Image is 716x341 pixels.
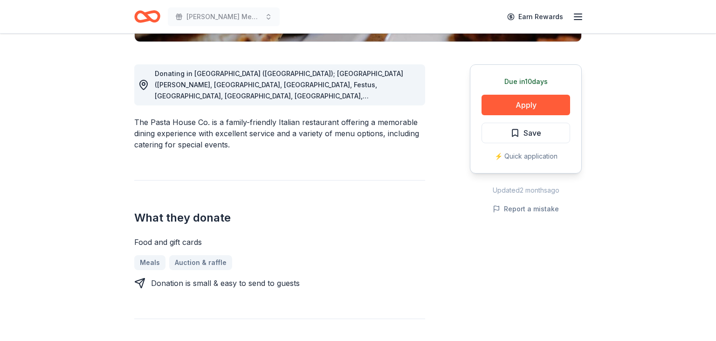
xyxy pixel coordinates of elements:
[169,255,232,270] a: Auction & raffle
[493,203,559,215] button: Report a mistake
[482,123,570,143] button: Save
[151,278,300,289] div: Donation is small & easy to send to guests
[482,76,570,87] div: Due in 10 days
[482,151,570,162] div: ⚡️ Quick application
[134,237,425,248] div: Food and gift cards
[134,210,425,225] h2: What they donate
[186,11,261,22] span: [PERSON_NAME] Memorial Golf Tournament
[134,117,425,150] div: The Pasta House Co. is a family-friendly Italian restaurant offering a memorable dining experienc...
[502,8,569,25] a: Earn Rewards
[155,70,416,111] span: Donating in [GEOGRAPHIC_DATA] ([GEOGRAPHIC_DATA]); [GEOGRAPHIC_DATA] ([PERSON_NAME], [GEOGRAPHIC_...
[134,6,160,28] a: Home
[134,255,165,270] a: Meals
[523,127,541,139] span: Save
[482,95,570,115] button: Apply
[168,7,280,26] button: [PERSON_NAME] Memorial Golf Tournament
[470,185,582,196] div: Updated 2 months ago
